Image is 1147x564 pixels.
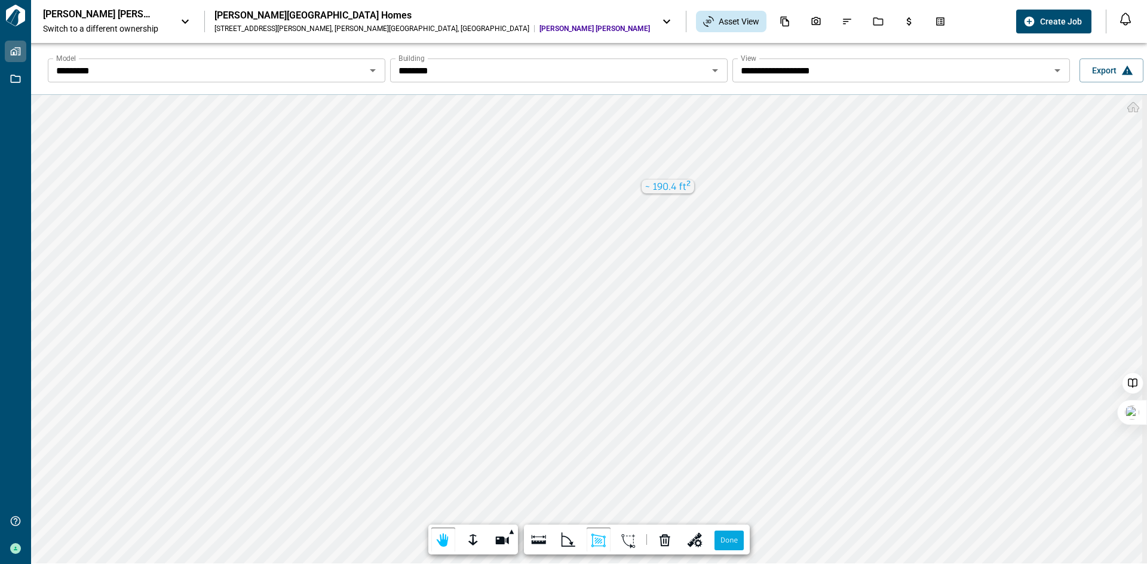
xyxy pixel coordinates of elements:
[772,11,798,32] div: Documents
[714,531,744,550] label: Done
[364,62,381,79] button: Open
[43,23,168,35] span: Switch to a different ownership
[835,11,860,32] div: Issues & Info
[696,11,766,32] div: Asset View
[719,16,759,27] span: Asset View
[803,11,829,32] div: Photos
[1049,62,1066,79] button: Open
[866,11,891,32] div: Jobs
[1116,10,1135,29] button: Open notification feed
[707,62,723,79] button: Open
[741,53,756,63] label: View
[539,24,650,33] span: [PERSON_NAME] [PERSON_NAME]
[56,53,76,63] label: Model
[1040,16,1082,27] span: Create Job
[398,53,425,63] label: Building
[43,8,151,20] p: [PERSON_NAME] [PERSON_NAME]
[214,10,650,21] div: [PERSON_NAME][GEOGRAPHIC_DATA] Homes
[897,11,922,32] div: Budgets
[214,24,529,33] div: [STREET_ADDRESS][PERSON_NAME] , [PERSON_NAME][GEOGRAPHIC_DATA] , [GEOGRAPHIC_DATA]
[928,11,953,32] div: Takeoff Center
[1079,58,1143,82] button: Export
[1092,64,1117,76] span: Export
[1016,10,1091,33] button: Create Job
